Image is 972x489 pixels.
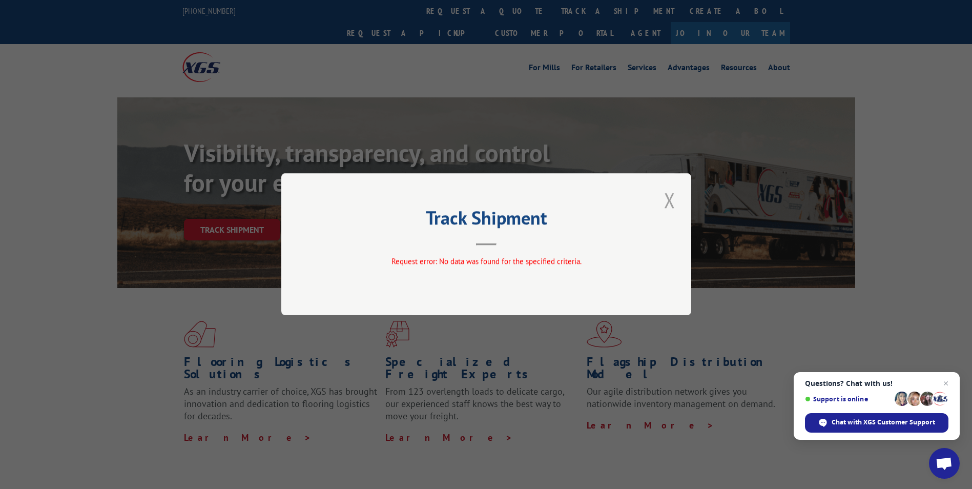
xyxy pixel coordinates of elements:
[661,186,678,214] button: Close modal
[333,211,640,230] h2: Track Shipment
[805,413,948,433] span: Chat with XGS Customer Support
[805,379,948,388] span: Questions? Chat with us!
[832,418,935,427] span: Chat with XGS Customer Support
[929,448,960,479] a: Open chat
[805,395,891,403] span: Support is online
[391,257,581,267] span: Request error: No data was found for the specified criteria.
